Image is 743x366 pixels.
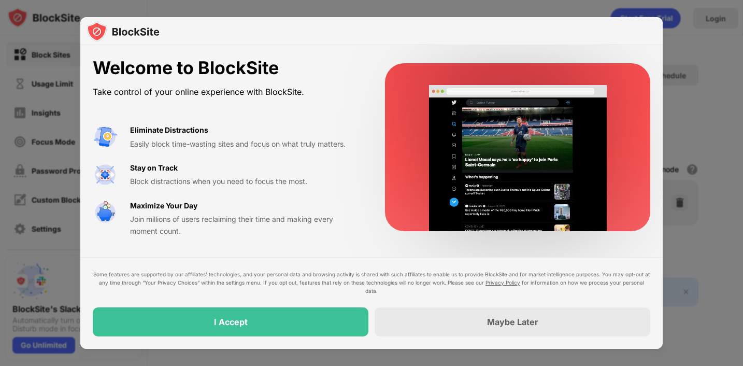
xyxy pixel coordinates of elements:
img: value-avoid-distractions.svg [93,124,118,149]
div: Maximize Your Day [130,200,197,212]
div: Easily block time-wasting sites and focus on what truly matters. [130,138,360,150]
div: Stay on Track [130,162,178,174]
div: Eliminate Distractions [130,124,208,136]
div: Some features are supported by our affiliates’ technologies, and your personal data and browsing ... [93,270,650,295]
div: Join millions of users reclaiming their time and making every moment count. [130,214,360,237]
div: I Accept [214,317,248,327]
a: Privacy Policy [485,279,520,286]
img: logo-blocksite.svg [87,21,160,42]
img: value-focus.svg [93,162,118,187]
img: value-safe-time.svg [93,200,118,225]
div: Welcome to BlockSite [93,58,360,79]
div: Maybe Later [487,317,538,327]
div: Take control of your online experience with BlockSite. [93,85,360,100]
div: Block distractions when you need to focus the most. [130,176,360,187]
